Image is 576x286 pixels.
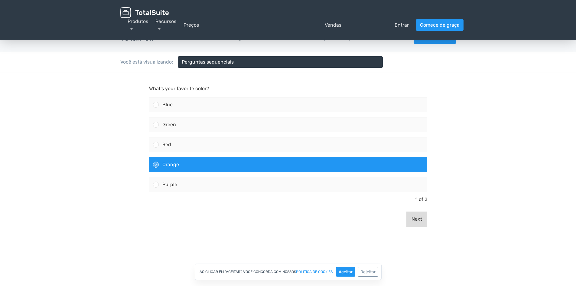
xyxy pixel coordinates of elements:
a: Preços [184,21,199,29]
font: Perguntas sequenciais [182,59,234,65]
font: Visão geral [225,35,250,41]
font: Você está visualizando: [120,59,173,65]
span: Orange [162,89,179,94]
font: Características [257,35,291,41]
span: Green [162,49,176,54]
font: pessoa [349,21,392,29]
font: Vendas [325,22,341,28]
font: Preços [184,22,199,28]
a: Recursos [155,18,176,31]
span: Purple [162,109,177,114]
font: seta_seta_para_baixo [234,58,379,66]
font: Complementos [339,35,373,41]
font: Aceitar [339,269,353,274]
font: Comece de graça [420,22,460,28]
font: Recursos [380,35,401,41]
font: Rejeitar [360,269,376,274]
img: TotalSuite para WordPress [120,7,169,18]
font: Entrar [395,22,409,28]
span: Blue [162,29,173,35]
div: 1 of 2 [149,124,427,129]
a: política de cookies [296,270,333,274]
a: Produtos [128,18,148,31]
a: pessoaEntrar [349,21,409,29]
a: pergunta_respostaVendas [199,21,341,29]
span: Red [162,69,171,74]
button: Rejeitar [358,267,378,277]
font: . [333,270,334,274]
font: Recursos [155,18,176,24]
button: Aceitar [336,267,355,277]
a: Recursos [380,35,406,41]
font: Produtos [128,18,148,24]
a: Comece de graça [416,19,464,31]
font: pergunta_resposta [199,21,322,29]
button: Next [406,139,427,154]
p: What's your favorite color? [149,12,427,19]
font: Demonstração [298,35,331,41]
font: Ao clicar em "Aceitar", você concorda com nossos [200,270,296,274]
a: Perguntas sequenciais seta_seta_para_baixo [178,56,383,68]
